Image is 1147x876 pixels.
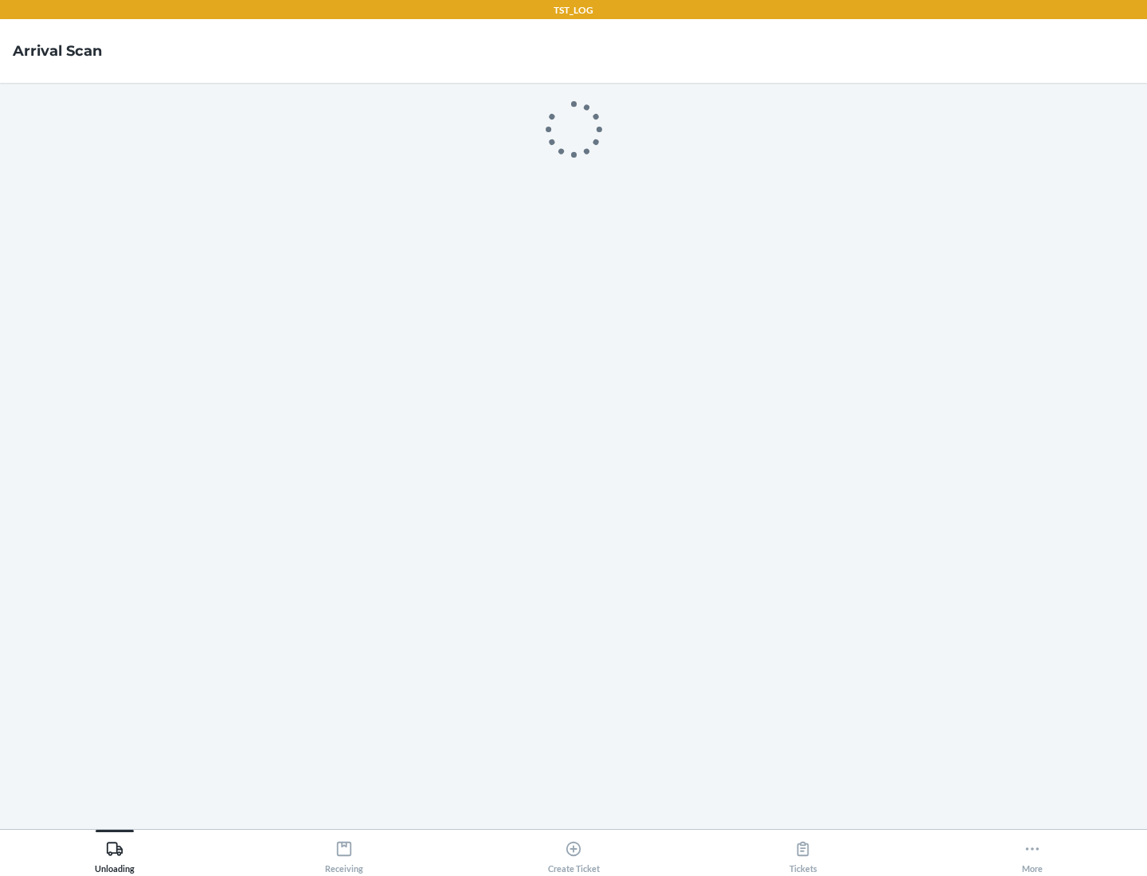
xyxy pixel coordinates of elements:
button: Tickets [688,830,918,874]
div: More [1022,834,1043,874]
div: Receiving [325,834,363,874]
div: Tickets [789,834,817,874]
div: Unloading [95,834,135,874]
p: TST_LOG [554,3,593,18]
h4: Arrival Scan [13,41,102,61]
button: More [918,830,1147,874]
button: Receiving [229,830,459,874]
button: Create Ticket [459,830,688,874]
div: Create Ticket [548,834,600,874]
